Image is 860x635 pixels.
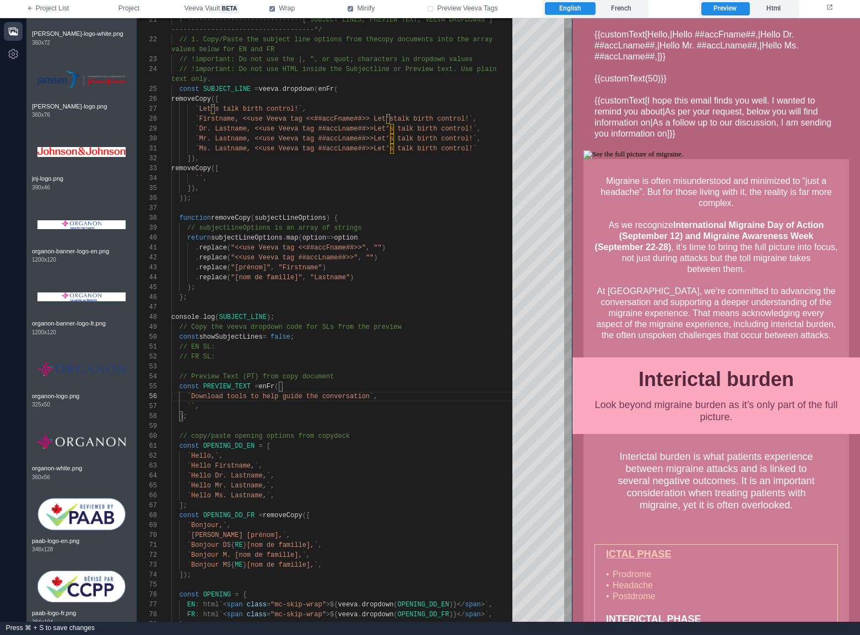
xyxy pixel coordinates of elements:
[171,165,211,172] span: removeCopy
[32,174,131,183] span: jnj-logo.png
[195,611,199,618] span: :
[179,621,187,628] span: };
[258,85,278,93] span: veeva
[187,522,227,529] span: `Bonjour,`
[137,292,157,302] div: 46
[179,512,199,519] span: const
[465,601,481,609] span: span
[137,104,157,114] div: 27
[179,571,191,579] span: ]);
[477,125,481,133] span: ,
[298,234,302,242] span: (
[258,512,262,519] span: =
[179,591,199,599] span: const
[243,591,247,599] span: {
[137,511,157,520] div: 68
[286,234,299,242] span: map
[393,115,473,123] span: talk birth control!`
[283,85,315,93] span: dropdown
[302,105,306,113] span: ,
[358,601,362,609] span: .
[596,2,646,15] label: French
[137,312,157,322] div: 48
[179,56,377,63] span: // !important: Do not use the |, ", or quot; chara
[366,244,370,252] span: ,
[137,530,157,540] div: 70
[118,4,139,14] span: Project
[187,492,271,500] span: `Hello Ms. Lastname,`
[358,611,362,618] span: .
[137,550,157,560] div: 72
[195,125,374,133] span: `Dr. Lastname, <<use Veeva tag ##accLname##>>
[179,36,377,44] span: // 1. Copy/Paste the subject line options from the
[286,531,290,539] span: ,
[179,413,187,420] span: );
[32,609,131,618] span: paab-logo-fr.png
[195,135,374,143] span: `Mr. Lastname, <<use Veeva tag ##accLname##>>
[199,274,226,281] span: replace
[377,36,493,44] span: copy documents into the array
[274,383,278,390] span: (
[137,35,157,45] div: 22
[137,441,157,451] div: 61
[179,502,187,509] span: ];
[32,545,53,553] span: 348 x 128
[187,561,227,569] span: `Bonjour M
[271,333,290,341] span: false
[137,401,157,411] div: 57
[195,403,199,410] span: ,
[137,451,157,461] div: 62
[187,284,195,291] span: );
[271,611,326,618] span: "mc-skip-wrap"
[179,383,199,390] span: const
[393,601,397,609] span: (
[137,352,157,362] div: 52
[179,294,187,301] span: };
[326,601,338,609] span: >${
[258,442,262,450] span: =
[374,393,377,400] span: ,
[195,175,203,182] span: ``
[179,194,191,202] span: ));
[302,512,310,519] span: ([
[374,145,477,153] span: Let’s talk birth control!`
[32,319,131,328] span: organon-banner-logo-fr.png
[437,4,498,14] span: Preview Veeva Tags
[187,155,199,162] span: ]),
[137,600,157,610] div: 77
[195,601,199,609] span: :
[314,85,318,93] span: (
[326,214,330,222] span: )
[137,501,157,511] div: 67
[219,313,266,321] span: SUBJECT_LINE
[32,29,131,39] span: [PERSON_NAME]-logo-white.png
[137,342,157,352] div: 51
[137,590,157,600] div: 76
[481,601,493,609] span: >`,
[215,313,219,321] span: (
[187,224,362,232] span: // subjectLineOptions is an array of strings
[137,471,157,481] div: 64
[227,541,235,549] span: ${
[318,85,334,93] span: enFr
[137,302,157,312] div: 47
[32,247,131,256] span: organon-banner-logo-en.png
[137,64,157,74] div: 24
[137,322,157,332] div: 49
[195,105,302,113] span: `Let’s talk birth control!`
[278,85,282,93] span: .
[398,611,450,618] span: OPENING_DD_FR
[187,234,211,242] span: return
[258,462,262,470] span: ,
[137,560,157,570] div: 73
[171,75,211,83] span: text only.
[203,611,227,618] span: html`<
[195,115,393,123] span: `Firstname, <<use Veeva tag <<##accFname##>> Let’s
[243,561,247,569] span: }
